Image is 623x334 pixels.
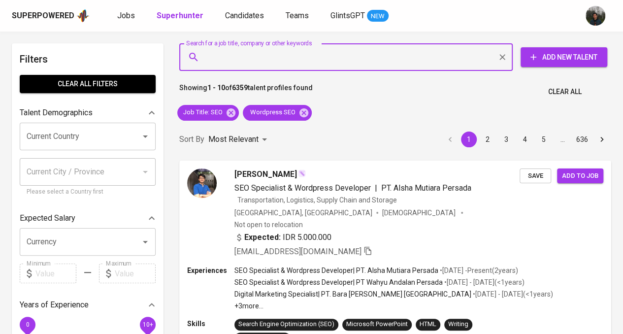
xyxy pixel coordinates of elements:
button: Add to job [557,168,603,184]
p: Expected Salary [20,212,75,224]
span: Transportation, Logistics, Supply Chain and Storage [237,196,397,204]
div: Talent Demographics [20,103,156,123]
p: Not open to relocation [234,220,303,230]
span: 0 [26,321,29,328]
p: • [DATE] - [DATE] ( <1 years ) [443,277,525,287]
img: app logo [76,8,90,23]
p: Digital Marketing Specialist | PT. Bara [PERSON_NAME] [GEOGRAPHIC_DATA] [234,289,471,299]
div: Job Title: SEO [177,105,239,121]
p: Sort By [179,134,204,145]
button: Go to next page [594,132,610,147]
p: +3 more ... [234,301,553,311]
button: Go to page 2 [480,132,495,147]
div: Search Engine Optimization (SEO) [238,320,334,329]
button: Go to page 636 [573,132,591,147]
b: Superhunter [157,11,203,20]
input: Value [35,264,76,283]
b: Expected: [244,232,281,243]
nav: pagination navigation [441,132,611,147]
p: Talent Demographics [20,107,93,119]
span: Candidates [225,11,264,20]
span: Job Title : SEO [177,108,229,117]
p: Years of Experience [20,299,89,311]
div: Superpowered [12,10,74,22]
p: Most Relevant [208,134,259,145]
button: Open [138,235,152,249]
a: Teams [286,10,311,22]
p: Experiences [187,266,234,275]
span: Add New Talent [528,51,599,64]
p: • [DATE] - Present ( 2 years ) [438,266,518,275]
span: [PERSON_NAME] [234,168,297,180]
img: glenn@glints.com [586,6,605,26]
button: Clear All filters [20,75,156,93]
span: Add to job [562,170,598,182]
a: GlintsGPT NEW [330,10,389,22]
button: Go to page 3 [498,132,514,147]
span: | [375,182,377,194]
span: SEO Specialist & Wordpress Developer [234,183,371,193]
p: SEO Specialist & Wordpress Developer | PT. Alsha Mutiara Persada [234,266,438,275]
button: Go to page 5 [536,132,552,147]
a: Candidates [225,10,266,22]
button: Save [520,168,551,184]
span: Wordpress SEO [243,108,301,117]
img: 3df529e7c050c8c355e845d2edf24bfc.jpg [187,168,217,198]
p: • [DATE] - [DATE] ( <1 years ) [471,289,553,299]
div: Years of Experience [20,295,156,315]
span: [DEMOGRAPHIC_DATA] [382,208,457,218]
button: Open [138,130,152,143]
div: Most Relevant [208,131,270,149]
span: Teams [286,11,309,20]
div: Microsoft PowerPoint [346,320,408,329]
h6: Filters [20,51,156,67]
b: 6359 [232,84,248,92]
div: IDR 5.000.000 [234,232,331,243]
span: Clear All [548,86,582,98]
p: SEO Specialist & Wordpress Developer | PT Wahyu Andalan Persada [234,277,443,287]
p: Skills [187,319,234,329]
div: Writing [448,320,468,329]
button: Clear All [544,83,586,101]
div: … [555,134,570,144]
a: Superpoweredapp logo [12,8,90,23]
p: Please select a Country first [27,187,149,197]
img: magic_wand.svg [298,169,306,177]
span: Clear All filters [28,78,148,90]
b: 1 - 10 [207,84,225,92]
div: [GEOGRAPHIC_DATA], [GEOGRAPHIC_DATA] [234,208,372,218]
input: Value [115,264,156,283]
span: NEW [367,11,389,21]
span: 10+ [142,321,153,328]
span: GlintsGPT [330,11,365,20]
button: Add New Talent [521,47,607,67]
span: Jobs [117,11,135,20]
p: Showing of talent profiles found [179,83,313,101]
a: Superhunter [157,10,205,22]
button: Clear [495,50,509,64]
div: Expected Salary [20,208,156,228]
span: [EMAIL_ADDRESS][DOMAIN_NAME] [234,247,361,256]
div: HTML [420,320,436,329]
a: Jobs [117,10,137,22]
button: Go to page 4 [517,132,533,147]
span: Save [525,170,546,182]
div: Wordpress SEO [243,105,312,121]
span: PT. Alsha Mutiara Persada [381,183,471,193]
button: page 1 [461,132,477,147]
